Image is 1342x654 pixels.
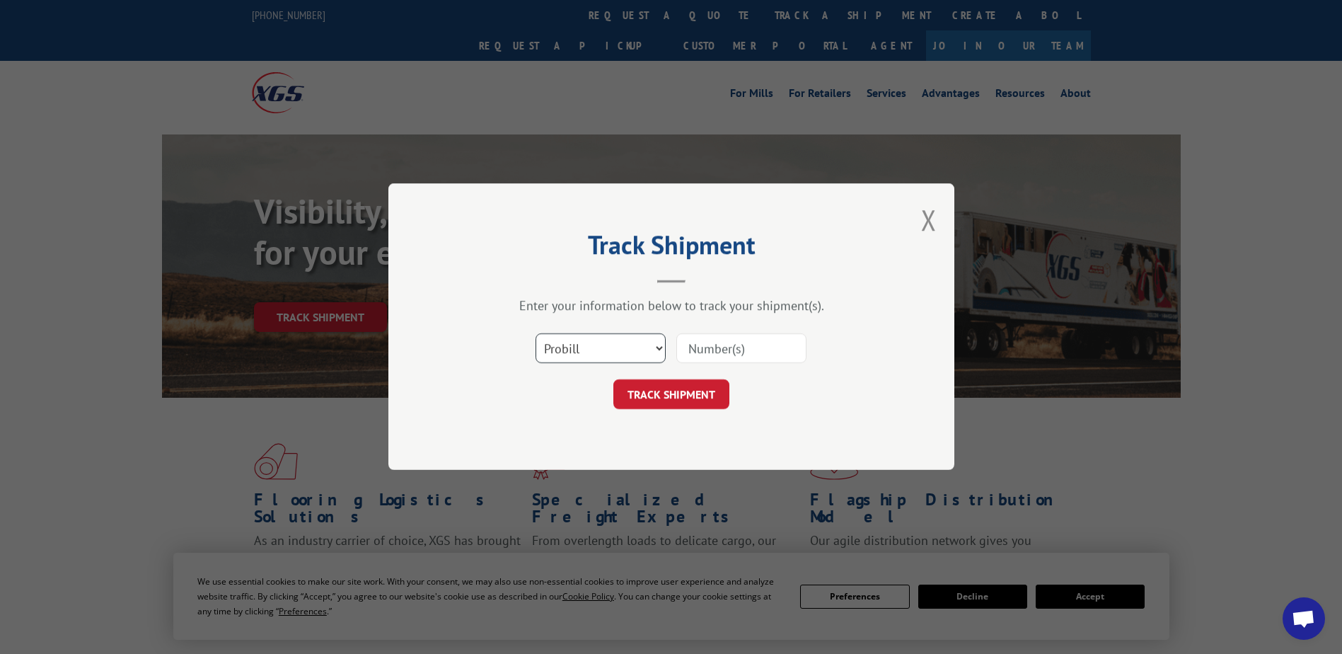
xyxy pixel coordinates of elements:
button: Close modal [921,201,937,239]
div: Open chat [1283,597,1325,640]
div: Enter your information below to track your shipment(s). [459,298,884,314]
button: TRACK SHIPMENT [613,380,729,410]
input: Number(s) [676,334,806,364]
h2: Track Shipment [459,235,884,262]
